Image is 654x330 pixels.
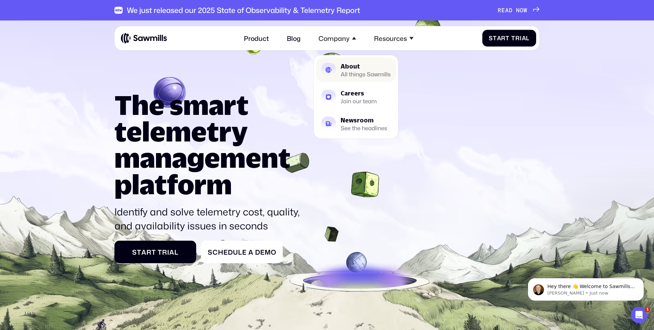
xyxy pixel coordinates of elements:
[497,35,501,42] span: a
[248,248,253,256] span: a
[526,35,530,42] span: l
[341,63,391,69] div: About
[645,307,650,312] span: 1
[505,7,509,14] span: A
[341,72,391,77] div: All things Sawmills
[341,90,377,96] div: Careers
[30,26,118,32] p: Message from Winston, sent Just now
[501,7,505,14] span: E
[520,35,522,42] span: i
[30,20,117,59] span: Hey there 👋 Welcome to Sawmills. The smart telemetry management platform that solves cost, qualit...
[518,264,654,312] iframe: Intercom notifications message
[114,205,304,232] p: Identify and solve telemetry cost, quality, and availability issues in seconds
[132,248,137,256] span: S
[146,248,152,256] span: r
[498,7,501,14] span: R
[265,248,271,256] span: m
[509,7,513,14] span: D
[174,248,178,256] span: l
[314,29,361,47] div: Company
[369,29,418,47] div: Resources
[316,85,395,109] a: CareersJoin our team
[516,7,520,14] span: N
[162,248,167,256] span: r
[114,241,196,263] a: StartTrial
[238,248,242,256] span: l
[511,35,515,42] span: T
[522,35,526,42] span: a
[158,248,162,256] span: T
[169,248,174,256] span: a
[271,248,276,256] span: o
[501,35,505,42] span: r
[233,248,238,256] span: u
[493,35,497,42] span: t
[167,248,169,256] span: i
[260,248,265,256] span: e
[520,7,524,14] span: O
[374,34,407,42] div: Resources
[141,248,146,256] span: a
[515,35,520,42] span: r
[316,58,395,82] a: AboutAll things Sawmills
[341,99,377,104] div: Join our team
[318,34,349,42] div: Company
[498,7,540,14] a: READNOW
[314,47,398,139] nav: Company
[482,30,536,46] a: StartTrial
[228,248,233,256] span: d
[223,248,228,256] span: e
[152,248,156,256] span: t
[489,35,493,42] span: S
[255,248,260,256] span: D
[239,29,274,47] a: Product
[218,248,223,256] span: h
[201,241,283,263] a: ScheduleaDemo
[524,7,527,14] span: W
[316,111,395,136] a: NewsroomSee the headlines
[631,307,647,323] iframe: Intercom live chat
[282,29,306,47] a: Blog
[341,117,387,123] div: Newsroom
[127,6,360,15] div: We just released our 2025 State of Observability & Telemetry Report
[208,248,213,256] span: S
[213,248,218,256] span: c
[114,92,304,198] h1: The smart telemetry management platform
[341,125,387,131] div: See the headlines
[505,35,510,42] span: t
[137,248,141,256] span: t
[242,248,247,256] span: e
